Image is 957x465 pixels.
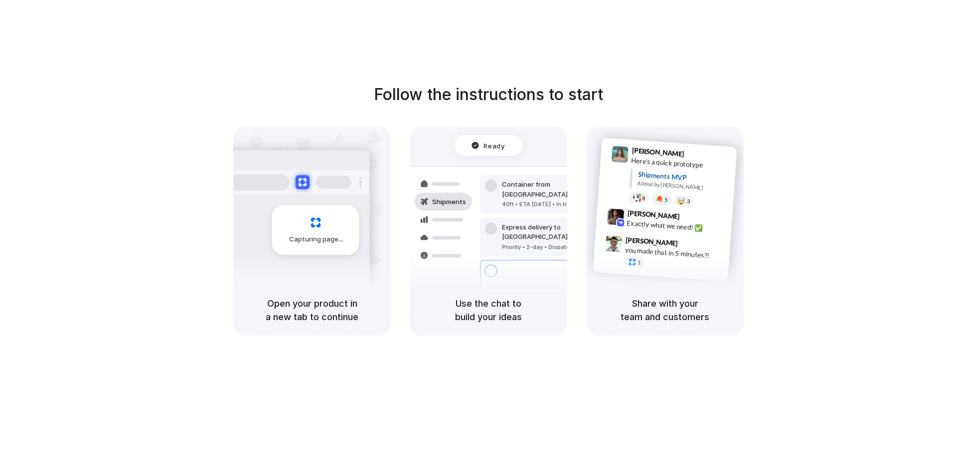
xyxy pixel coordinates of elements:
[631,155,731,172] div: Here's a quick prototype
[637,179,729,194] div: Added by [PERSON_NAME]
[687,199,690,204] span: 3
[626,234,678,249] span: [PERSON_NAME]
[627,218,726,235] div: Exactly what we need! ✅
[677,197,686,205] div: 🤯
[687,150,708,162] span: 9:41 AM
[625,245,724,262] div: you made that in 5 minutes?!
[374,83,603,107] h1: Follow the instructions to start
[627,208,680,222] span: [PERSON_NAME]
[502,180,610,199] div: Container from [GEOGRAPHIC_DATA]
[484,140,505,150] span: Ready
[502,200,610,209] div: 40ft • ETA [DATE] • In transit
[683,213,703,225] span: 9:42 AM
[642,196,645,201] span: 8
[432,197,466,207] span: Shipments
[502,243,610,251] div: Priority • 2-day • Dispatched
[638,260,641,265] span: 1
[289,234,344,244] span: Capturing page
[502,223,610,242] div: Express delivery to [GEOGRAPHIC_DATA]
[664,197,668,203] span: 5
[632,145,684,159] span: [PERSON_NAME]
[598,297,732,324] h5: Share with your team and customers
[638,169,730,186] div: Shipments MVP
[422,297,555,324] h5: Use the chat to build your ideas
[245,297,379,324] h5: Open your product in a new tab to continue
[681,239,701,251] span: 9:47 AM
